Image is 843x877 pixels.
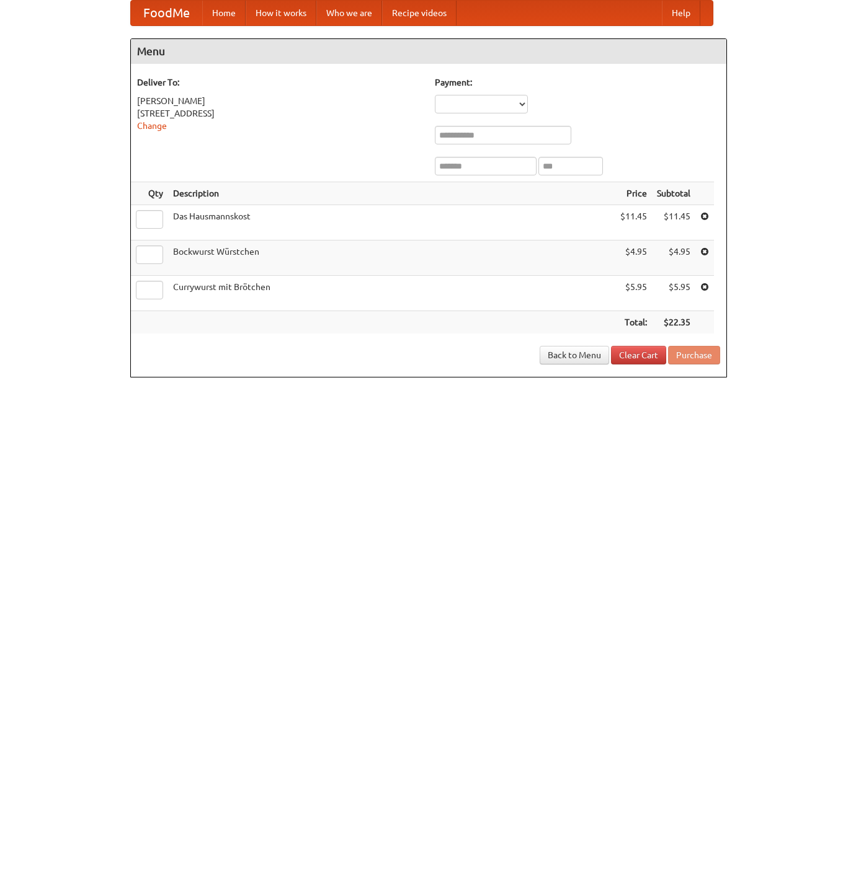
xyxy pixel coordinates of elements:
[131,182,168,205] th: Qty
[382,1,457,25] a: Recipe videos
[652,240,695,276] td: $4.95
[137,95,422,107] div: [PERSON_NAME]
[246,1,316,25] a: How it works
[611,346,666,364] a: Clear Cart
[615,276,652,311] td: $5.95
[168,240,615,276] td: Bockwurst Würstchen
[652,205,695,240] td: $11.45
[662,1,700,25] a: Help
[168,182,615,205] th: Description
[652,311,695,334] th: $22.35
[137,76,422,89] h5: Deliver To:
[131,1,202,25] a: FoodMe
[316,1,382,25] a: Who we are
[131,39,726,64] h4: Menu
[615,240,652,276] td: $4.95
[168,205,615,240] td: Das Hausmannskost
[615,311,652,334] th: Total:
[202,1,246,25] a: Home
[668,346,720,364] button: Purchase
[168,276,615,311] td: Currywurst mit Brötchen
[615,205,652,240] td: $11.45
[540,346,609,364] a: Back to Menu
[435,76,720,89] h5: Payment:
[652,276,695,311] td: $5.95
[615,182,652,205] th: Price
[137,121,167,131] a: Change
[137,107,422,120] div: [STREET_ADDRESS]
[652,182,695,205] th: Subtotal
